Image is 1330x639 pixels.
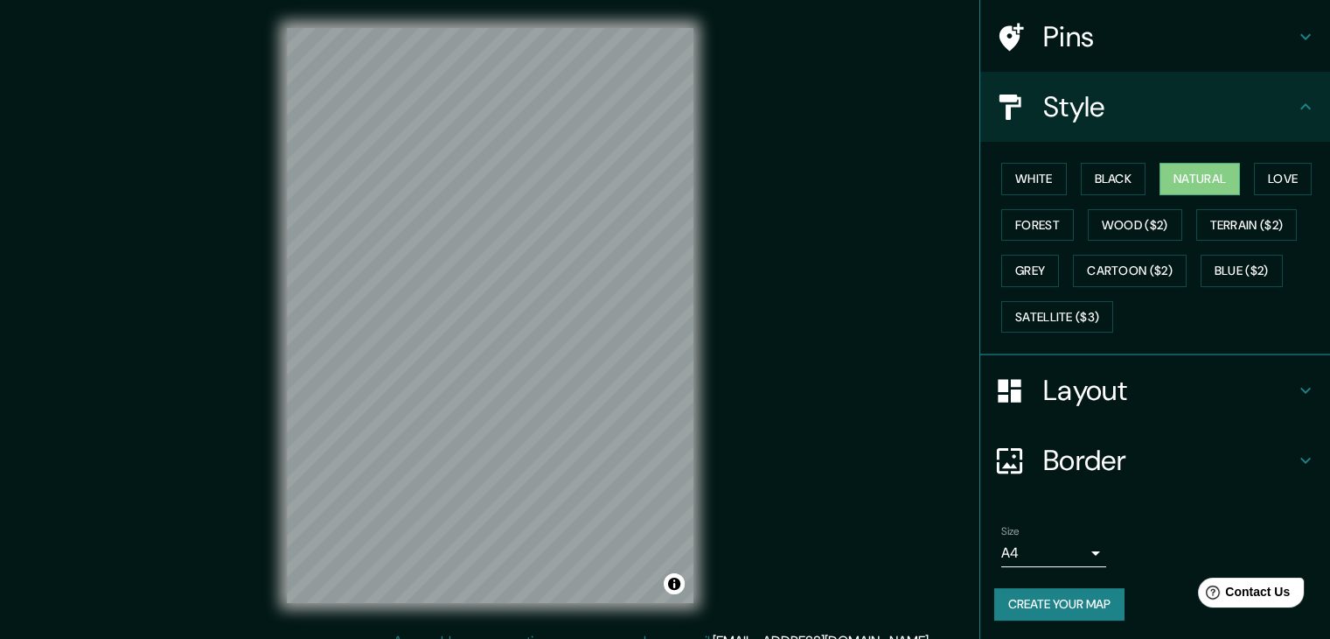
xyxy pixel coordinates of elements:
[664,573,685,594] button: Toggle attribution
[1088,209,1182,242] button: Wood ($2)
[1043,373,1295,408] h4: Layout
[1081,163,1146,195] button: Black
[1073,255,1187,287] button: Cartoon ($2)
[1201,255,1283,287] button: Blue ($2)
[1001,301,1113,334] button: Satellite ($3)
[1001,209,1074,242] button: Forest
[287,28,693,603] canvas: Map
[980,72,1330,142] div: Style
[1001,255,1059,287] button: Grey
[1174,571,1311,620] iframe: Help widget launcher
[1001,524,1020,539] label: Size
[1043,89,1295,124] h4: Style
[1254,163,1312,195] button: Love
[980,355,1330,425] div: Layout
[1159,163,1240,195] button: Natural
[994,588,1125,621] button: Create your map
[1196,209,1298,242] button: Terrain ($2)
[980,2,1330,72] div: Pins
[980,425,1330,495] div: Border
[1043,19,1295,54] h4: Pins
[1043,443,1295,478] h4: Border
[1001,539,1106,567] div: A4
[1001,163,1067,195] button: White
